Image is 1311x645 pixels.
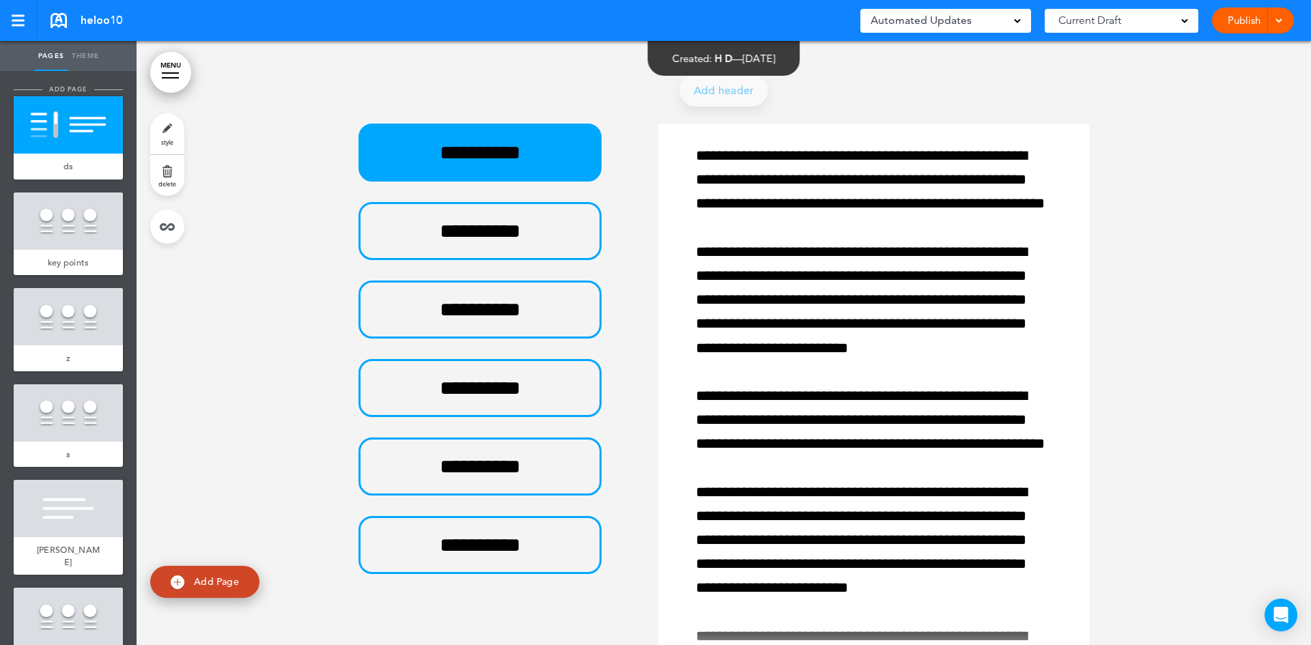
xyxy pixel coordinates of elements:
[1222,8,1265,33] a: Publish
[715,52,733,65] span: H D
[14,345,123,371] a: z
[194,575,239,588] span: Add Page
[42,85,94,94] span: add page
[37,544,100,568] span: [PERSON_NAME]
[14,250,123,276] a: key points
[871,11,972,30] span: Automated Updates
[68,41,102,71] a: Theme
[14,537,123,575] a: [PERSON_NAME]
[150,52,191,93] a: MENU
[171,575,184,589] img: add.svg
[1058,11,1121,30] span: Current Draft
[673,52,712,65] span: Created:
[66,352,70,364] span: z
[34,41,68,71] a: Pages
[14,442,123,468] a: s
[673,53,776,63] div: —
[64,160,74,172] span: ds
[48,257,89,268] span: key points
[743,52,776,65] span: [DATE]
[150,113,184,154] a: style
[158,180,176,188] span: delete
[150,566,259,598] a: Add Page
[680,75,768,106] a: Add header
[1265,599,1297,631] div: Open Intercom Messenger
[66,448,70,460] span: s
[161,138,173,146] span: style
[150,155,184,196] a: delete
[14,154,123,180] a: ds
[81,13,122,28] span: heloo10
